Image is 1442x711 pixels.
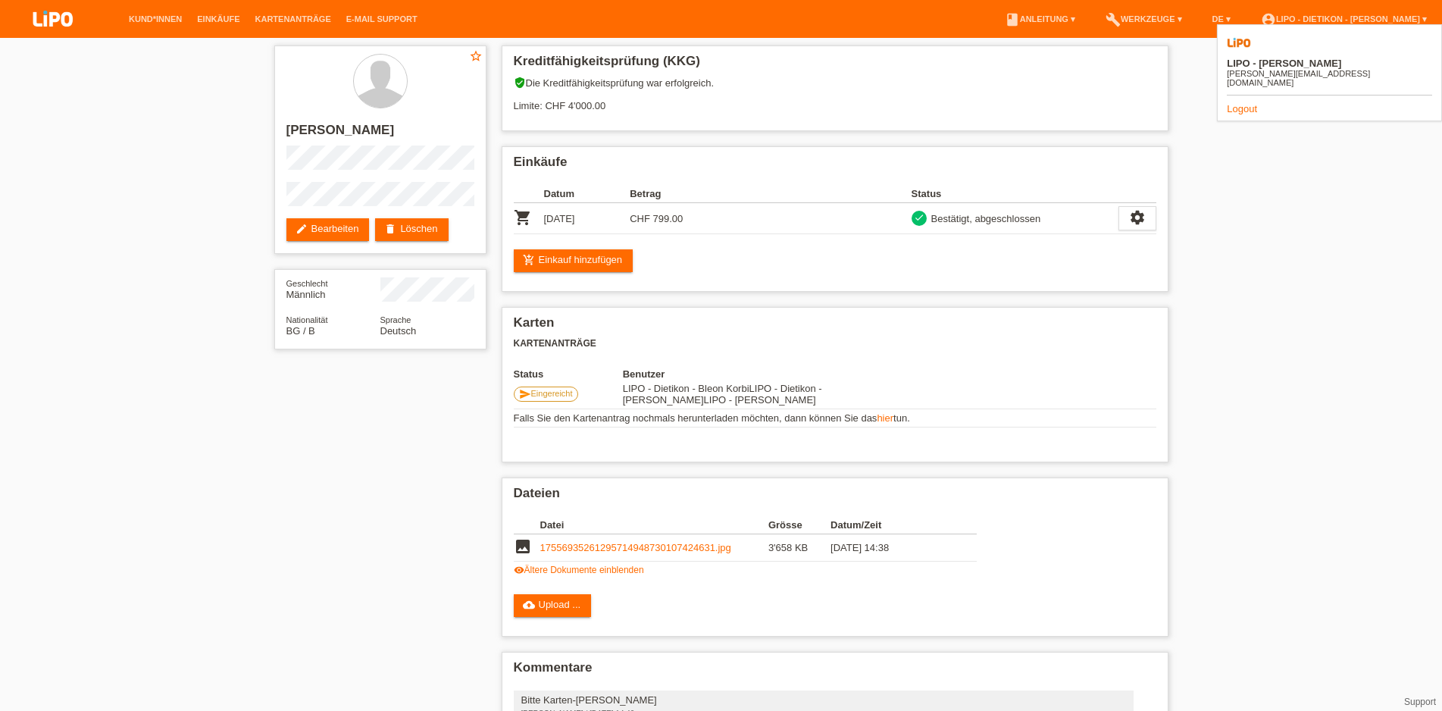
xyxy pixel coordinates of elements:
[380,325,417,337] span: Deutsch
[384,223,396,235] i: delete
[997,14,1083,23] a: bookAnleitung ▾
[339,14,425,23] a: E-Mail Support
[523,599,535,611] i: cloud_upload
[514,409,1156,428] td: Falls Sie den Kartenantrag nochmals herunterladen möchten, dann können Sie das tun.
[514,486,1156,509] h2: Dateien
[286,277,380,300] div: Männlich
[375,218,448,241] a: deleteLöschen
[1227,69,1432,87] div: [PERSON_NAME][EMAIL_ADDRESS][DOMAIN_NAME]
[531,389,573,398] span: Eingereicht
[514,77,526,89] i: verified_user
[286,315,328,324] span: Nationalität
[1261,12,1276,27] i: account_circle
[830,534,955,562] td: [DATE] 14:38
[521,694,1126,706] div: Bitte Karten-[PERSON_NAME]
[248,14,339,23] a: Kartenanträge
[877,412,893,424] a: hier
[768,534,830,562] td: 3'658 KB
[1129,209,1146,226] i: settings
[1005,12,1020,27] i: book
[1205,14,1238,23] a: DE ▾
[623,383,749,394] span: 15.08.2025
[623,368,880,380] th: Benutzer
[519,388,531,400] i: send
[296,223,308,235] i: edit
[514,54,1156,77] h2: Kreditfähigkeitsprüfung (KKG)
[286,218,370,241] a: editBearbeiten
[514,594,592,617] a: cloud_uploadUpload ...
[523,254,535,266] i: add_shopping_cart
[623,383,822,406] span: 19.08.2025
[830,516,955,534] th: Datum/Zeit
[514,565,644,575] a: visibilityÄltere Dokumente einblenden
[514,155,1156,177] h2: Einkäufe
[1227,31,1251,55] img: 39073_square.png
[540,516,768,534] th: Datei
[286,279,328,288] span: Geschlecht
[630,185,716,203] th: Betrag
[1253,14,1434,23] a: account_circleLIPO - Dietikon - [PERSON_NAME] ▾
[514,315,1156,338] h2: Karten
[514,537,532,556] i: image
[544,185,630,203] th: Datum
[704,394,816,406] span: 30.08.2025
[469,49,483,63] i: star_border
[380,315,411,324] span: Sprache
[914,212,924,223] i: check
[286,123,474,146] h2: [PERSON_NAME]
[121,14,189,23] a: Kund*innen
[15,31,91,42] a: LIPO pay
[768,516,830,534] th: Grösse
[514,208,532,227] i: POSP00026168
[912,185,1118,203] th: Status
[544,203,630,234] td: [DATE]
[540,542,731,553] a: 17556935261295714948730107424631.jpg
[514,565,524,575] i: visibility
[1227,58,1341,69] b: LIPO - [PERSON_NAME]
[514,368,623,380] th: Status
[469,49,483,65] a: star_border
[189,14,247,23] a: Einkäufe
[514,660,1156,683] h2: Kommentare
[1404,697,1436,707] a: Support
[630,203,716,234] td: CHF 799.00
[514,77,1156,123] div: Die Kreditfähigkeitsprüfung war erfolgreich. Limite: CHF 4'000.00
[1227,103,1257,114] a: Logout
[1098,14,1190,23] a: buildWerkzeuge ▾
[514,249,633,272] a: add_shopping_cartEinkauf hinzufügen
[514,338,1156,349] h3: Kartenanträge
[1106,12,1121,27] i: build
[286,325,315,337] span: Bulgarien / B / 27.04.2018
[927,211,1041,227] div: Bestätigt, abgeschlossen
